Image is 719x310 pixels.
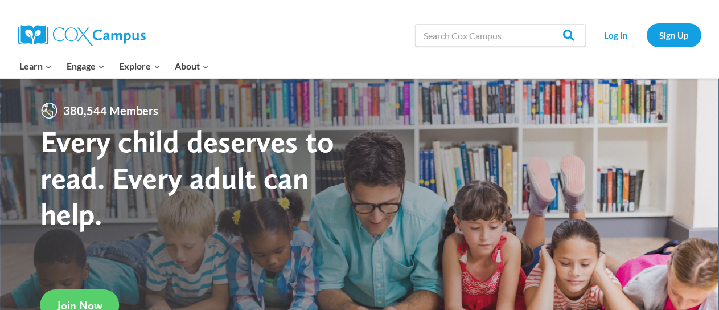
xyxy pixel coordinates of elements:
[119,59,160,74] span: Explore
[175,59,209,74] span: About
[13,54,216,78] nav: Primary Navigation
[591,23,701,47] nav: Secondary Navigation
[40,123,334,232] strong: Every child deserves to read. Every adult can help.
[67,59,105,74] span: Engage
[59,101,163,120] span: 380,544 Members
[591,23,641,47] a: Log In
[18,25,146,46] img: Cox Campus
[647,23,701,47] a: Sign Up
[19,59,52,74] span: Learn
[415,24,586,47] input: Search Cox Campus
